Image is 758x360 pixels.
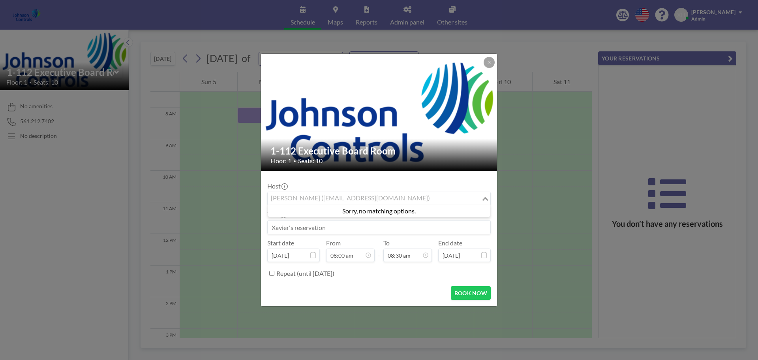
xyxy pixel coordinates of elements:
label: To [383,239,390,247]
label: Title [267,211,286,219]
input: Xavier's reservation [268,221,490,234]
input: Search for option [268,194,480,204]
button: BOOK NOW [451,286,491,300]
span: Seats: 10 [298,157,323,165]
span: Floor: 1 [270,157,291,165]
h2: 1-112 Executive Board Room [270,145,488,157]
label: Repeat (until [DATE]) [276,270,334,277]
label: End date [438,239,462,247]
label: Start date [267,239,294,247]
label: From [326,239,341,247]
span: - [378,242,380,259]
img: 537.png [261,58,498,167]
span: • [293,158,296,164]
div: Search for option [268,192,490,205]
label: Host [267,182,287,190]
